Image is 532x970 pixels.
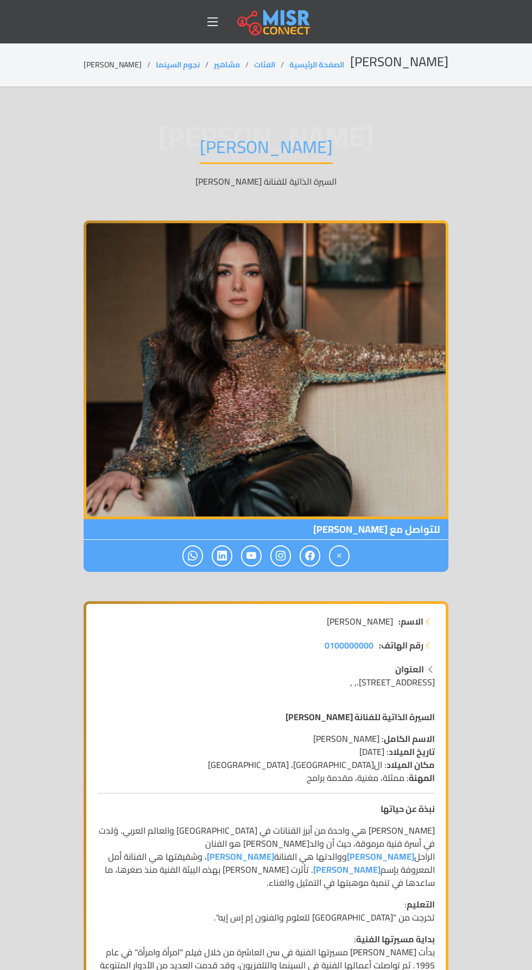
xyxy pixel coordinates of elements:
p: : [PERSON_NAME] : [DATE] : ال[GEOGRAPHIC_DATA]، [GEOGRAPHIC_DATA] : ممثلة، مغنية، مقدمة برامج [97,732,435,784]
strong: مكان الميلاد [387,757,435,773]
p: السيرة الذاتية للفنانة [PERSON_NAME] [84,175,448,188]
span: [PERSON_NAME] [327,615,393,628]
strong: السيرة الذاتية للفنانة [PERSON_NAME] [286,709,435,725]
span: للتواصل مع [PERSON_NAME] [84,519,448,540]
h1: [PERSON_NAME] [200,136,333,164]
a: [PERSON_NAME] [347,848,414,865]
strong: الاسم الكامل [384,730,435,747]
a: الفئات [254,58,275,72]
li: [PERSON_NAME] [84,59,156,71]
p: : تخرجت من "[GEOGRAPHIC_DATA] للعلوم والفنون إم إس إيه". [97,898,435,924]
strong: رقم الهاتف: [379,639,423,652]
a: [PERSON_NAME] [207,848,274,865]
strong: تاريخ الميلاد [389,744,435,760]
img: main.misr_connect [237,8,310,35]
strong: نبذة عن حياتها [381,801,435,817]
p: [PERSON_NAME] هي واحدة من أبرز الفنانات في [GEOGRAPHIC_DATA] والعالم العربي. وُلدت في أسرة فنية م... [97,824,435,889]
strong: التعليم [407,896,435,912]
strong: بداية مسيرتها الفنية [356,931,435,947]
strong: الاسم: [398,615,423,628]
strong: العنوان [395,661,424,677]
a: 0100000000 [325,639,373,652]
h2: [PERSON_NAME] [350,54,448,70]
a: [PERSON_NAME] [313,861,381,878]
a: نجوم السينما [156,58,200,72]
a: الصفحة الرئيسية [289,58,344,72]
strong: المهنة [409,770,435,786]
span: 0100000000 [325,637,373,653]
span: [STREET_ADDRESS]., , [350,674,435,690]
a: مشاهير [214,58,240,72]
img: دنيا سمير غانم [84,221,448,519]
